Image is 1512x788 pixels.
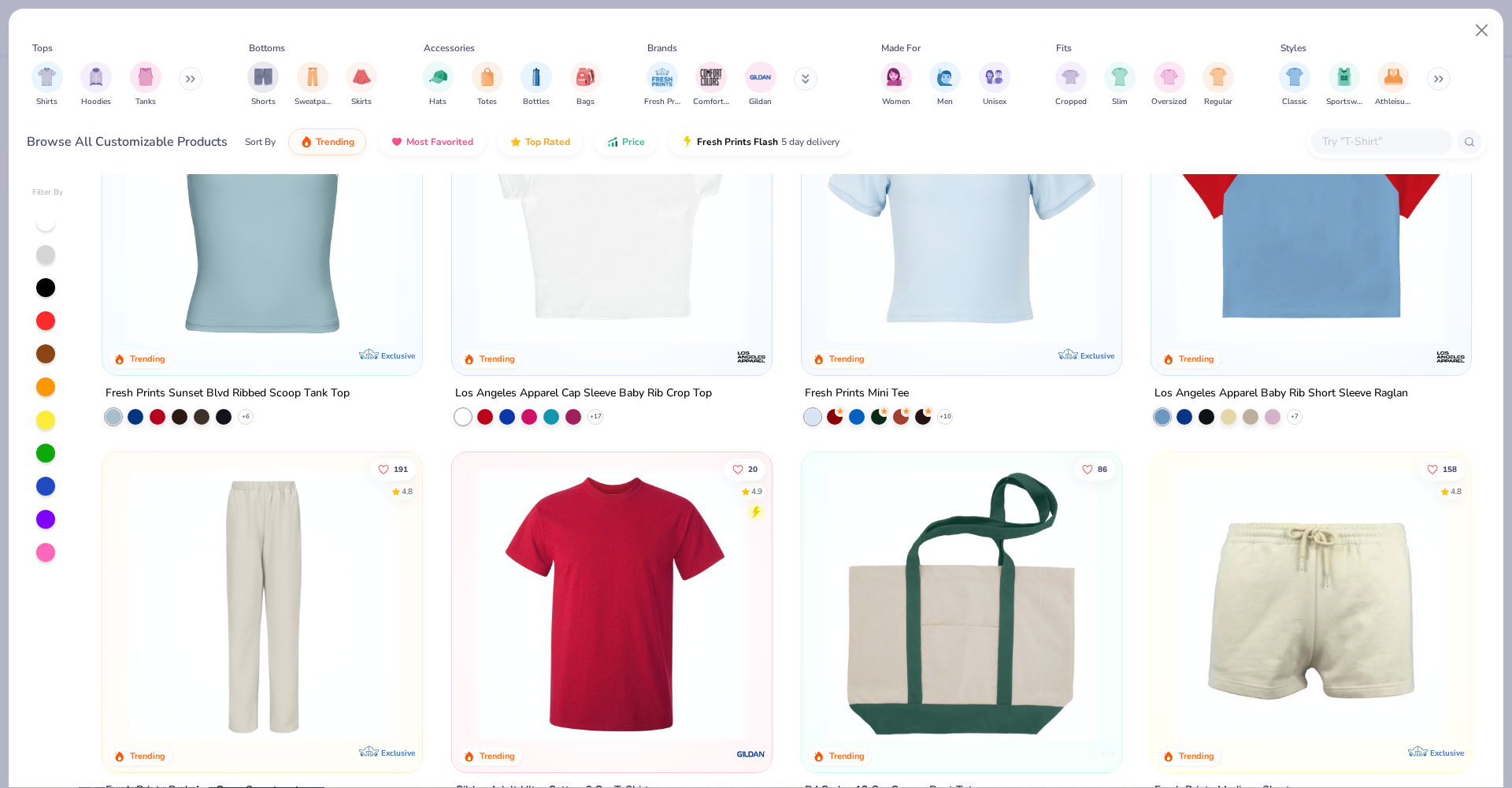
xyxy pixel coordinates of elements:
button: Fresh Prints Flash5 day delivery [669,128,851,155]
button: filter button [1151,61,1187,108]
img: Sportswear Image [1336,68,1353,86]
img: 0ed6d0be-3a42-4fd2-9b2a-c5ffc757fdcf [118,468,406,741]
button: filter button [472,61,503,108]
button: filter button [1055,61,1087,108]
span: Women [882,96,910,108]
div: filter for Sweatpants [295,61,331,108]
img: Men Image [936,68,954,86]
img: dcfe7741-dfbe-4acc-ad9a-3b0f92b71621 [817,70,1106,343]
span: Gildan [749,96,772,108]
button: filter button [1375,61,1411,108]
div: filter for Shorts [247,61,279,108]
img: BAGedge logo [1085,738,1117,770]
button: filter button [521,61,552,108]
div: filter for Comfort Colors [693,61,729,108]
span: Exclusive [381,350,415,360]
button: filter button [880,61,912,108]
div: filter for Sportswear [1326,61,1362,108]
span: + 10 [939,411,951,421]
span: Regular [1204,96,1232,108]
button: filter button [1203,61,1234,108]
img: Shorts Image [254,68,272,86]
span: Athleisure [1375,96,1411,108]
button: Top Rated [498,128,582,155]
span: Men [937,96,953,108]
div: filter for Women [880,61,912,108]
button: filter button [1279,61,1310,108]
div: filter for Men [929,61,961,108]
img: TopRated.gif [510,136,522,148]
img: Skirts Image [353,68,371,86]
div: filter for Hats [422,61,454,108]
div: Accessories [424,41,475,55]
span: Trending [316,136,354,148]
img: 3c1a081b-6ca8-4a00-a3b6-7ee979c43c2b [468,468,756,741]
span: Price [622,136,645,148]
span: Bottles [523,96,550,108]
span: Hoodies [81,96,111,108]
span: 158 [1443,466,1457,474]
div: Tops [32,41,53,55]
span: Top Rated [525,136,570,148]
img: 57e454c6-5c1c-4246-bc67-38b41f84003c [1167,468,1455,741]
button: Like [371,459,417,481]
span: Unisex [983,96,1006,108]
button: filter button [80,61,112,108]
button: Like [1074,459,1115,481]
img: Oversized Image [1160,68,1178,86]
button: filter button [693,61,729,108]
img: trending.gif [300,136,313,148]
div: Styles [1280,41,1306,55]
img: Athleisure Image [1384,68,1403,86]
span: Shorts [251,96,276,108]
span: + 6 [242,411,250,421]
span: Comfort Colors [693,96,729,108]
img: 1633acb1-e9a5-445a-8601-4ed2dacc642d [1167,70,1455,343]
span: Cropped [1055,96,1087,108]
button: filter button [346,61,377,108]
span: Exclusive [1080,350,1114,360]
button: filter button [247,61,279,108]
img: Classic Image [1286,68,1304,86]
div: filter for Gildan [745,61,776,108]
div: filter for Hoodies [80,61,112,108]
img: Sweatpants Image [304,68,321,86]
button: filter button [295,61,331,108]
span: 86 [1098,466,1107,474]
img: most_fav.gif [391,136,403,148]
span: 5 day delivery [781,133,839,151]
div: Fresh Prints Sunset Blvd Ribbed Scoop Tank Top [106,383,350,403]
button: Price [595,128,657,155]
img: Hats Image [429,68,447,86]
img: Fresh Prints Image [650,65,674,89]
span: Exclusive [1429,748,1463,758]
span: Fresh Prints Flash [697,136,778,148]
button: filter button [745,61,776,108]
div: filter for Classic [1279,61,1310,108]
span: Shirts [36,96,57,108]
img: Gildan Image [749,65,773,89]
span: Skirts [351,96,372,108]
span: Bags [576,96,595,108]
div: filter for Cropped [1055,61,1087,108]
span: 191 [395,466,409,474]
button: Close [1467,16,1497,46]
button: filter button [979,61,1010,108]
span: Tanks [135,96,156,108]
img: 0486bd9f-63a6-4ed9-b254-6ac5fae3ddb5 [817,468,1106,741]
div: filter for Skirts [346,61,377,108]
span: + 7 [1291,411,1299,421]
span: Classic [1282,96,1307,108]
img: b0603986-75a5-419a-97bc-283c66fe3a23 [468,70,756,343]
span: Sportswear [1326,96,1362,108]
button: Trending [288,128,366,155]
div: filter for Bottles [521,61,552,108]
span: Hats [429,96,447,108]
div: filter for Totes [472,61,503,108]
img: Hoodies Image [87,68,105,86]
img: Slim Image [1111,68,1128,86]
img: Gildan logo [736,738,767,770]
div: Los Angeles Apparel Baby Rib Short Sleeve Raglan [1154,383,1408,403]
div: 4.8 [1451,486,1462,498]
div: Made For [881,41,921,55]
